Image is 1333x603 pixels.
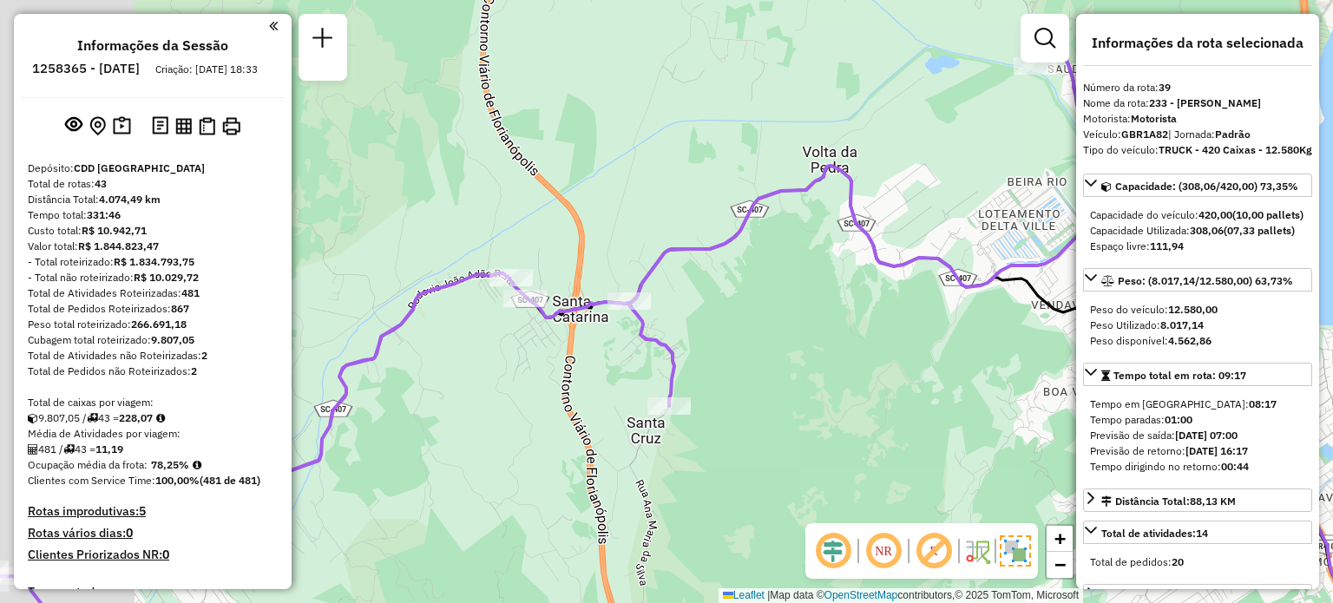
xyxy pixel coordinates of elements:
[812,530,854,572] span: Ocultar deslocamento
[191,364,197,377] strong: 2
[305,21,340,60] a: Nova sessão e pesquisa
[1090,428,1305,443] div: Previsão de saída:
[193,460,201,470] em: Média calculada utilizando a maior ocupação (%Peso ou %Cubagem) de cada rota da sessão. Rotas cro...
[1118,274,1293,287] span: Peso: (8.017,14/12.580,00) 63,73%
[28,474,155,487] span: Clientes com Service Time:
[28,364,278,379] div: Total de Pedidos não Roteirizados:
[1090,223,1305,239] div: Capacidade Utilizada:
[28,270,278,285] div: - Total não roteirizado:
[1149,96,1261,109] strong: 233 - [PERSON_NAME]
[78,239,159,252] strong: R$ 1.844.823,47
[1083,547,1312,577] div: Total de atividades:14
[1198,208,1232,221] strong: 420,00
[1172,555,1184,568] strong: 20
[28,332,278,348] div: Cubagem total roteirizado:
[1090,333,1305,349] div: Peso disponível:
[1054,554,1066,575] span: −
[1083,174,1312,197] a: Capacidade: (308,06/420,00) 73,35%
[28,413,38,423] i: Cubagem total roteirizado
[95,442,123,456] strong: 11,19
[1083,80,1312,95] div: Número da rota:
[172,114,195,137] button: Visualizar relatório de Roteirização
[28,426,278,442] div: Média de Atividades por viagem:
[28,547,278,562] h4: Clientes Priorizados NR:
[1090,459,1305,475] div: Tempo dirigindo no retorno:
[28,458,148,471] span: Ocupação média da frota:
[28,239,278,254] div: Valor total:
[1168,334,1212,347] strong: 4.562,86
[913,530,955,572] span: Exibir rótulo
[77,37,228,54] h4: Informações da Sessão
[1083,268,1312,292] a: Peso: (8.017,14/12.580,00) 63,73%
[1090,318,1305,333] div: Peso Utilizado:
[28,176,278,192] div: Total de rotas:
[99,193,161,206] strong: 4.074,49 km
[95,177,107,190] strong: 43
[1196,527,1208,540] strong: 14
[28,526,278,541] h4: Rotas vários dias:
[1083,95,1312,111] div: Nome da rota:
[1168,303,1218,316] strong: 12.580,00
[1047,526,1073,552] a: Zoom in
[1168,128,1251,141] span: | Jornada:
[28,395,278,410] div: Total de caixas por viagem:
[156,413,165,423] i: Meta Caixas/viagem: 172,72 Diferença: 55,35
[28,254,278,270] div: - Total roteirizado:
[28,442,278,457] div: 481 / 43 =
[219,114,244,139] button: Imprimir Rotas
[1090,412,1305,428] div: Tempo paradas:
[1159,143,1312,156] strong: TRUCK - 420 Caixas - 12.580Kg
[767,589,770,601] span: |
[28,223,278,239] div: Custo total:
[74,161,205,174] strong: CDD [GEOGRAPHIC_DATA]
[1121,128,1168,141] strong: GBR1A82
[63,444,75,455] i: Total de rotas
[1190,224,1224,237] strong: 308,06
[162,547,169,562] strong: 0
[155,474,200,487] strong: 100,00%
[28,585,278,600] h4: Transportadoras
[1115,180,1298,193] span: Capacidade: (308,06/420,00) 73,35%
[28,301,278,317] div: Total de Pedidos Roteirizados:
[200,474,260,487] strong: (481 de 481)
[119,411,153,424] strong: 228,07
[1232,208,1303,221] strong: (10,00 pallets)
[1083,521,1312,544] a: Total de atividades:14
[824,589,898,601] a: OpenStreetMap
[109,113,135,140] button: Painel de Sugestão
[1190,495,1236,508] span: 88,13 KM
[1090,554,1305,570] div: Total de pedidos:
[1101,527,1208,540] span: Total de atividades:
[1083,142,1312,158] div: Tipo do veículo:
[126,525,133,541] strong: 0
[139,503,146,519] strong: 5
[1083,111,1312,127] div: Motorista:
[28,161,278,176] div: Depósito:
[1215,128,1251,141] strong: Padrão
[86,113,109,140] button: Centralizar mapa no depósito ou ponto de apoio
[134,271,199,284] strong: R$ 10.029,72
[1175,429,1238,442] strong: [DATE] 07:00
[1000,535,1031,567] img: Exibir/Ocultar setores
[82,224,147,237] strong: R$ 10.942,71
[1131,112,1177,125] strong: Motorista
[1090,303,1218,316] span: Peso do veículo:
[28,207,278,223] div: Tempo total:
[1083,35,1312,51] h4: Informações da rota selecionada
[148,113,172,140] button: Logs desbloquear sessão
[1083,200,1312,261] div: Capacidade: (308,06/420,00) 73,35%
[1165,413,1192,426] strong: 01:00
[1090,397,1305,412] div: Tempo em [GEOGRAPHIC_DATA]:
[1047,552,1073,578] a: Zoom out
[181,286,200,299] strong: 481
[863,530,904,572] span: Ocultar NR
[195,114,219,139] button: Visualizar Romaneio
[1224,224,1295,237] strong: (07,33 pallets)
[1249,397,1277,410] strong: 08:17
[62,112,86,140] button: Exibir sessão original
[1083,363,1312,386] a: Tempo total em rota: 09:17
[1090,239,1305,254] div: Espaço livre:
[87,208,121,221] strong: 331:46
[28,192,278,207] div: Distância Total:
[28,444,38,455] i: Total de Atividades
